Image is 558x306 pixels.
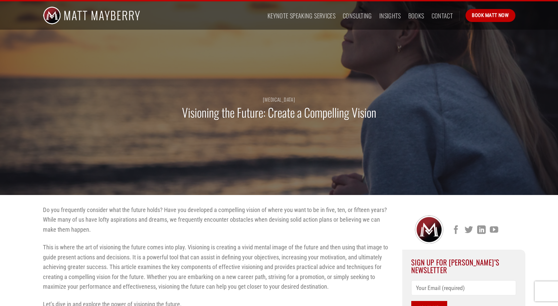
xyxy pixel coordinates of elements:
[477,226,485,235] a: Follow on LinkedIn
[490,226,498,235] a: Follow on YouTube
[43,1,140,30] img: Matt Mayberry
[472,11,509,19] span: Book Matt Now
[465,226,473,235] a: Follow on Twitter
[43,242,392,291] p: This is where the art of visioning the future comes into play. Visioning is creating a vivid ment...
[268,10,335,22] a: Keynote Speaking Services
[379,10,401,22] a: Insights
[182,105,376,120] h1: Visioning the Future: Create a Compelling Vision
[411,257,499,275] span: Sign Up For [PERSON_NAME]’s Newsletter
[432,10,453,22] a: Contact
[452,226,460,235] a: Follow on Facebook
[43,205,392,234] p: Do you frequently consider what the future holds? Have you developed a compelling vision of where...
[408,10,424,22] a: Books
[411,280,516,295] input: Your Email (required)
[343,10,372,22] a: Consulting
[465,9,515,22] a: Book Matt Now
[263,96,295,103] a: [MEDICAL_DATA]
